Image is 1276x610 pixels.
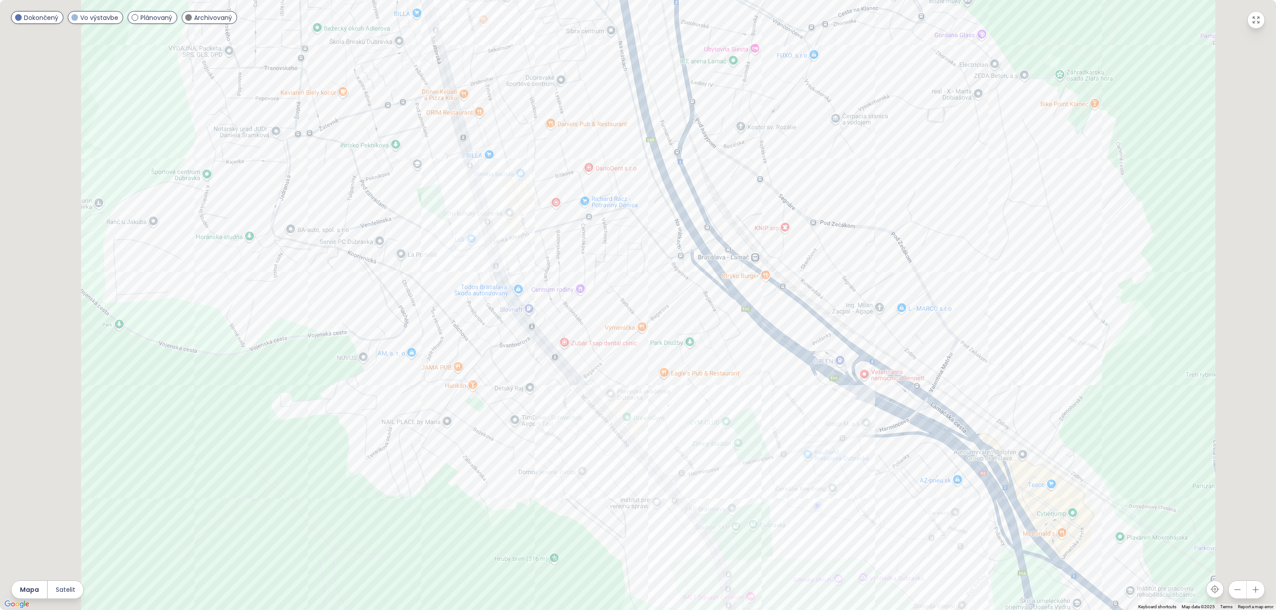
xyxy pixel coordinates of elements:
[20,585,39,595] span: Mapa
[12,581,47,598] button: Mapa
[2,598,31,610] a: Open this area in Google Maps (opens a new window)
[140,13,172,23] span: Plánovaný
[2,598,31,610] img: Google
[1138,604,1176,610] button: Keyboard shortcuts
[48,581,83,598] button: Satelit
[56,585,75,595] span: Satelit
[194,13,232,23] span: Archivovaný
[1182,604,1215,609] span: Map data ©2025
[24,13,58,23] span: Dokončený
[1220,604,1233,609] a: Terms
[80,13,118,23] span: Vo výstavbe
[1238,604,1273,609] a: Report a map error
